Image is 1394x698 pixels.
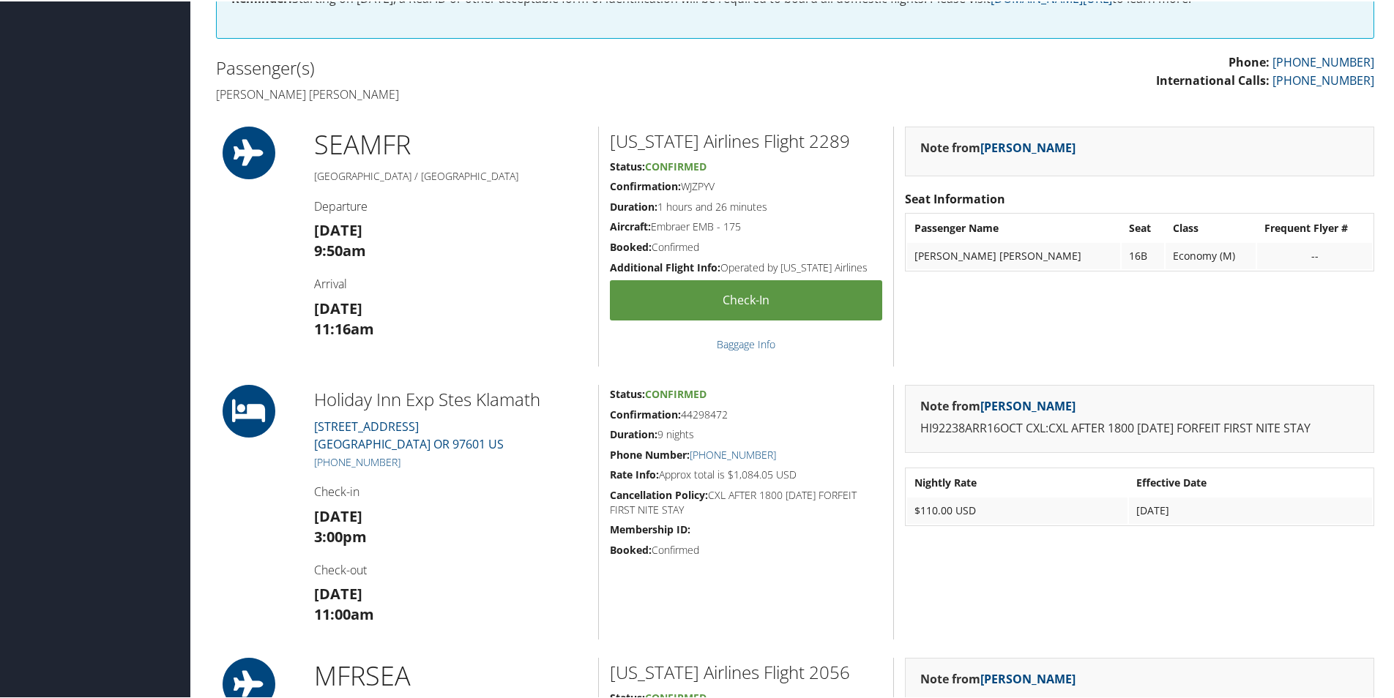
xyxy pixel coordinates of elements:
strong: 11:00am [314,603,374,623]
strong: Aircraft: [610,218,651,232]
h4: Departure [314,197,587,213]
strong: Duration: [610,198,657,212]
strong: [DATE] [314,219,362,239]
th: Nightly Rate [907,468,1127,495]
strong: 9:50am [314,239,366,259]
h4: [PERSON_NAME] [PERSON_NAME] [216,85,784,101]
strong: 11:16am [314,318,374,337]
strong: Note from [920,397,1076,413]
strong: Membership ID: [610,521,690,535]
strong: [DATE] [314,582,362,602]
span: Confirmed [645,386,707,399]
h5: 1 hours and 26 minutes [610,198,882,213]
strong: International Calls: [1156,71,1270,87]
th: Passenger Name [907,214,1119,240]
h5: CXL AFTER 1800 [DATE] FORFEIT FIRST NITE STAY [610,487,882,515]
strong: Note from [920,669,1076,686]
h5: [GEOGRAPHIC_DATA] / [GEOGRAPHIC_DATA] [314,168,587,182]
strong: Phone Number: [610,446,690,460]
a: [PHONE_NUMBER] [690,446,776,460]
a: [PHONE_NUMBER] [1272,71,1374,87]
a: [PERSON_NAME] [980,138,1076,154]
strong: Booked: [610,541,652,555]
h5: Approx total is $1,084.05 USD [610,466,882,481]
a: [PERSON_NAME] [980,669,1076,686]
div: -- [1264,248,1365,261]
strong: Phone: [1229,53,1270,69]
th: Effective Date [1129,468,1372,495]
strong: Additional Flight Info: [610,259,720,273]
span: Confirmed [645,158,707,172]
th: Class [1166,214,1256,240]
a: [STREET_ADDRESS][GEOGRAPHIC_DATA] OR 97601 US [314,417,504,451]
a: [PERSON_NAME] [980,397,1076,413]
a: Check-in [610,279,882,319]
h2: Holiday Inn Exp Stes Klamath [314,386,587,410]
strong: Confirmation: [610,406,681,420]
h2: Passenger(s) [216,54,784,79]
p: HI92238ARR16OCT CXL:CXL AFTER 1800 [DATE] FORFEIT FIRST NITE STAY [920,418,1359,437]
h4: Check-in [314,482,587,498]
td: 16B [1122,241,1165,268]
strong: Rate Info: [610,466,659,480]
strong: Note from [920,138,1076,154]
h5: WJZPYV [610,178,882,192]
td: $110.00 USD [907,496,1127,522]
h5: 44298472 [610,406,882,421]
td: Economy (M) [1166,241,1256,268]
a: [PHONE_NUMBER] [1272,53,1374,69]
strong: Status: [610,158,645,172]
strong: Status: [610,386,645,399]
td: [DATE] [1129,496,1372,522]
h4: Check-out [314,560,587,577]
strong: Duration: [610,426,657,440]
th: Seat [1122,214,1165,240]
a: Baggage Info [717,336,775,350]
td: [PERSON_NAME] [PERSON_NAME] [907,241,1119,268]
strong: 3:00pm [314,525,367,545]
th: Frequent Flyer # [1257,214,1372,240]
h5: Embraer EMB - 175 [610,218,882,233]
strong: Cancellation Policy: [610,487,708,500]
h4: Arrival [314,274,587,290]
strong: Seat Information [905,189,1005,206]
h5: Confirmed [610,541,882,556]
strong: [DATE] [314,297,362,317]
h5: Operated by [US_STATE] Airlines [610,259,882,274]
h5: Confirmed [610,239,882,253]
strong: Confirmation: [610,178,681,192]
a: [PHONE_NUMBER] [314,454,400,468]
h1: SEA MFR [314,125,587,162]
h5: 9 nights [610,426,882,440]
h2: [US_STATE] Airlines Flight 2289 [610,127,882,152]
h1: MFR SEA [314,656,587,693]
strong: Booked: [610,239,652,252]
h2: [US_STATE] Airlines Flight 2056 [610,658,882,683]
strong: [DATE] [314,505,362,525]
